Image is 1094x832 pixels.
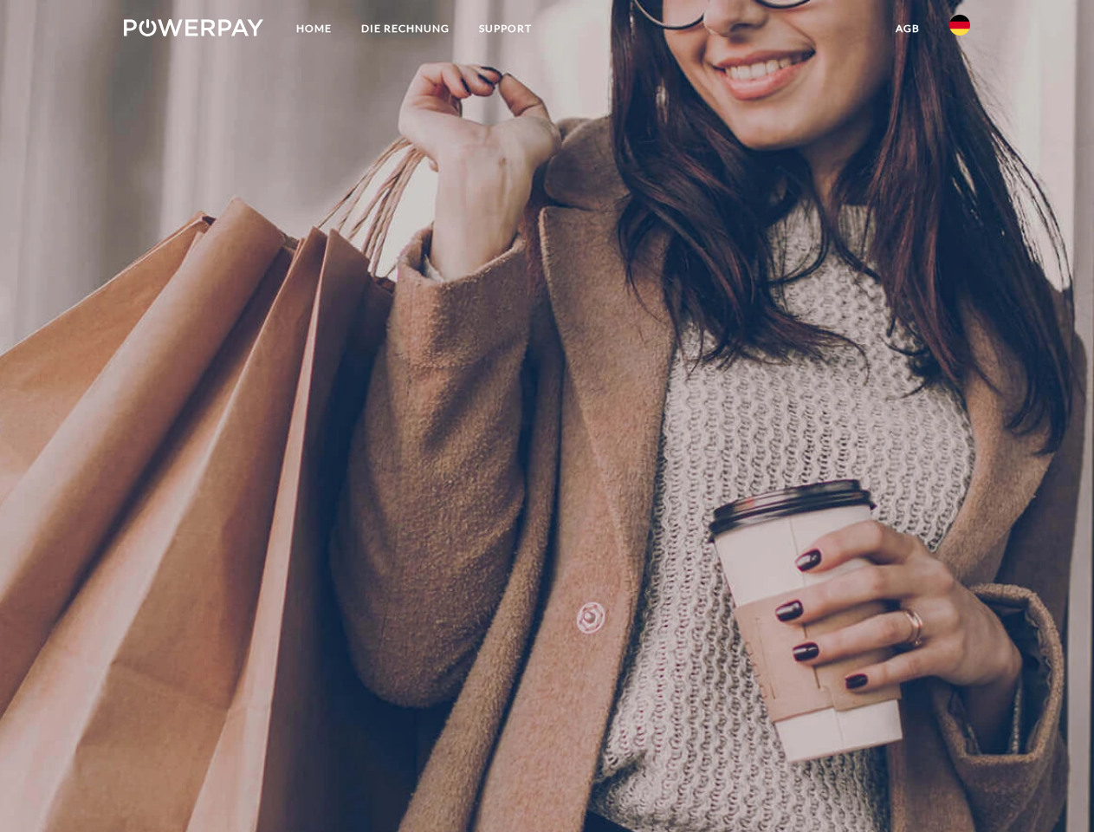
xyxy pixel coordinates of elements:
[124,19,263,36] img: logo-powerpay-white.svg
[881,13,935,44] a: agb
[282,13,346,44] a: Home
[949,15,970,36] img: de
[464,13,547,44] a: SUPPORT
[346,13,464,44] a: DIE RECHNUNG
